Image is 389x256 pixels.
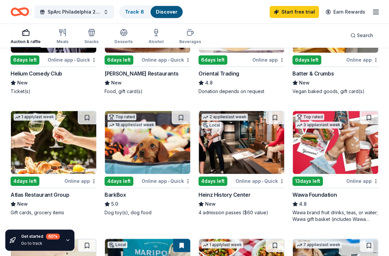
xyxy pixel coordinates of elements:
span: 4.8 [299,200,307,208]
button: Track· 8Discover [119,5,183,19]
a: Earn Rewards [322,6,369,18]
div: 6 days left [105,55,133,65]
div: Top rated [108,114,136,120]
div: Online app Quick [48,56,97,64]
div: [PERSON_NAME] Restaurants [105,70,178,77]
span: • [74,57,75,63]
span: New [299,79,310,87]
a: Image for Wawa FoundationTop rated3 applieslast week13days leftOnline appWawa Foundation4.8Wawa b... [292,111,378,223]
div: Donation depends on request [198,88,284,95]
div: Go to track [21,241,60,246]
div: Wawa brand fruit drinks, teas, or water; Wawa gift basket (includes Wawa products and coupons) [292,209,378,223]
div: Snacks [84,39,99,44]
a: Start free trial [270,6,319,18]
span: New [205,200,216,208]
a: Image for Heinz History Center2 applieslast weekLocal4days leftOnline app•QuickHeinz History Cent... [198,111,284,216]
div: Batter & Crumbs [292,70,334,77]
div: Meals [57,39,68,44]
div: Top rated [295,114,324,120]
div: Heinz History Center [198,191,250,199]
div: 4 days left [105,177,133,186]
div: 1 apply last week [14,114,55,121]
div: Get started [21,233,60,239]
div: Vegan baked goods, gift card(s) [292,88,378,95]
div: Local [108,241,127,248]
div: 13 days left [292,177,323,186]
div: 7 applies last week [295,241,342,248]
div: Online app Quick [142,177,191,185]
button: Snacks [84,26,99,48]
span: 5.0 [111,200,118,208]
div: Online app [252,56,284,64]
div: Online app [346,177,378,185]
div: Online app [346,56,378,64]
div: 4 days left [198,177,227,186]
div: Dog toy(s), dog food [105,209,191,216]
a: Image for Atlas Restaurant Group1 applylast week4days leftOnline appAtlas Restaurant GroupNewGift... [11,111,97,216]
button: Meals [57,26,68,48]
button: Auction & raffle [11,26,41,48]
span: • [262,179,263,184]
button: Search [345,29,378,42]
div: Wawa Foundation [292,191,337,199]
div: 60 % [46,233,60,239]
a: Image for BarkBoxTop rated18 applieslast week4days leftOnline app•QuickBarkBox5.0Dog toy(s), dog ... [105,111,191,216]
div: 4 admission passes ($60 value) [198,209,284,216]
div: Desserts [114,39,133,44]
img: Image for Wawa Foundation [293,111,378,174]
img: Image for Atlas Restaurant Group [11,111,96,174]
a: Track· 8 [125,9,144,15]
div: Local [201,122,221,128]
div: Online app Quick [236,177,284,185]
span: • [168,57,169,63]
div: Online app [65,177,97,185]
button: Desserts [114,26,133,48]
div: 18 applies last week [108,122,155,128]
span: Search [357,31,373,39]
div: Oriental Trading [198,70,239,77]
div: 3 applies last week [295,122,342,128]
span: 4.8 [205,79,213,87]
button: Beverages [179,26,201,48]
img: Image for Heinz History Center [199,111,284,174]
div: BarkBox [105,191,126,199]
div: Ticket(s) [11,88,97,95]
button: Alcohol [149,26,163,48]
span: New [111,79,122,87]
div: 6 days left [198,55,227,65]
div: 6 days left [11,55,39,65]
a: Discover [156,9,177,15]
div: Beverages [179,39,201,44]
div: Alcohol [149,39,163,44]
span: SpArc Philadelphia 21st Annual Golf Outing [48,8,101,16]
span: New [17,79,28,87]
div: Atlas Restaurant Group [11,191,69,199]
div: Online app Quick [142,56,191,64]
div: 6 days left [292,55,321,65]
div: Gift cards, grocery items [11,209,97,216]
span: • [168,179,169,184]
a: Home [11,4,29,20]
div: Food, gift card(s) [105,88,191,95]
button: SpArc Philadelphia 21st Annual Golf Outing [34,5,114,19]
div: 4 days left [11,177,39,186]
span: New [17,200,28,208]
img: Image for BarkBox [105,111,190,174]
div: 2 applies last week [201,114,248,121]
div: Auction & raffle [11,39,41,44]
div: 1 apply last week [201,241,243,248]
div: Helium Comedy Club [11,70,62,77]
